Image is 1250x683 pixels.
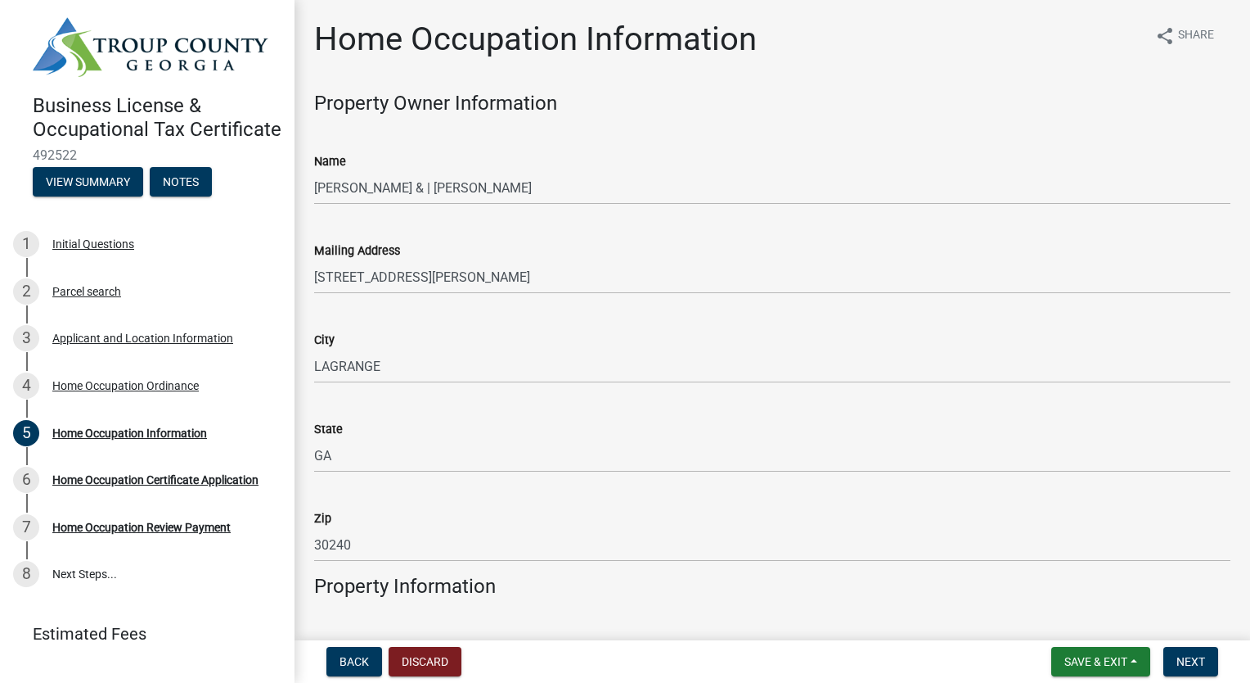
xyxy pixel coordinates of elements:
[33,177,143,190] wm-modal-confirm: Summary
[314,246,400,257] label: Mailing Address
[314,335,335,346] label: City
[13,278,39,305] div: 2
[1064,655,1127,668] span: Save & Exit
[1051,647,1150,676] button: Save & Exit
[1155,26,1175,46] i: share
[13,514,39,541] div: 7
[326,647,382,676] button: Back
[339,655,369,668] span: Back
[1178,26,1214,46] span: Share
[13,373,39,399] div: 4
[52,522,231,533] div: Home Occupation Review Payment
[150,177,212,190] wm-modal-confirm: Notes
[314,92,1230,115] h4: Property Owner Information
[13,420,39,446] div: 5
[52,286,121,297] div: Parcel search
[33,147,262,163] span: 492522
[33,94,281,142] h4: Business License & Occupational Tax Certificate
[314,424,343,436] label: State
[13,231,39,257] div: 1
[13,467,39,493] div: 6
[150,167,212,197] button: Notes
[52,380,199,391] div: Home Occupation Ordinance
[33,17,268,77] img: Troup County, Georgia
[1142,20,1227,52] button: shareShare
[314,575,1230,599] h4: Property Information
[52,427,207,439] div: Home Occupation Information
[13,617,268,650] a: Estimated Fees
[13,325,39,351] div: 3
[389,647,461,676] button: Discard
[314,156,346,168] label: Name
[52,332,233,344] div: Applicant and Location Information
[13,561,39,587] div: 8
[52,474,259,486] div: Home Occupation Certificate Application
[1176,655,1205,668] span: Next
[314,20,757,59] h1: Home Occupation Information
[52,238,134,250] div: Initial Questions
[33,167,143,197] button: View Summary
[314,513,331,525] label: Zip
[1163,647,1218,676] button: Next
